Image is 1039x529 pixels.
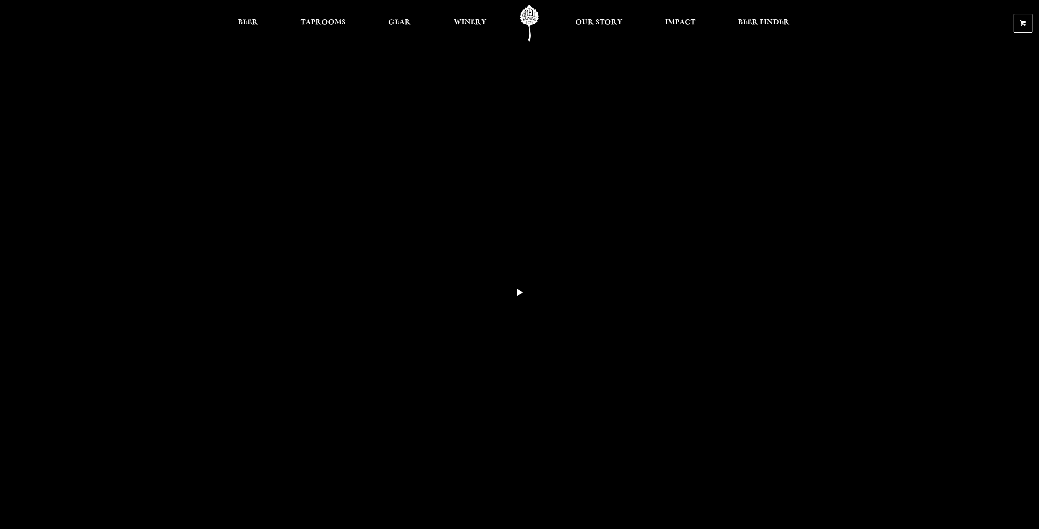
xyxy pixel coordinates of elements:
[514,5,545,42] a: Odell Home
[238,19,258,26] span: Beer
[301,19,346,26] span: Taprooms
[448,5,492,42] a: Winery
[388,19,411,26] span: Gear
[575,19,622,26] span: Our Story
[383,5,416,42] a: Gear
[570,5,628,42] a: Our Story
[454,19,487,26] span: Winery
[295,5,351,42] a: Taprooms
[733,5,795,42] a: Beer Finder
[665,19,695,26] span: Impact
[233,5,263,42] a: Beer
[738,19,790,26] span: Beer Finder
[660,5,701,42] a: Impact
